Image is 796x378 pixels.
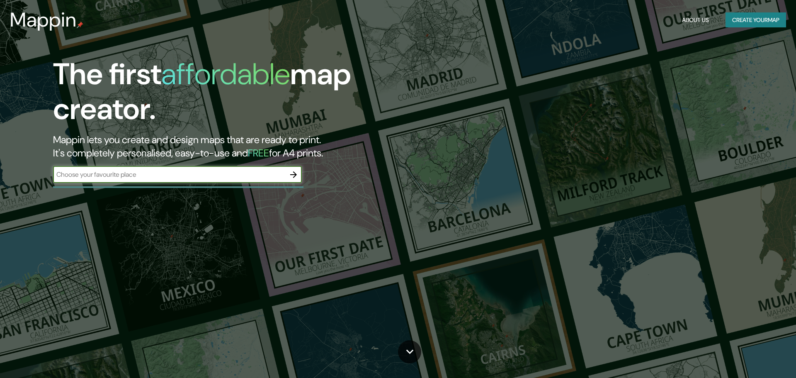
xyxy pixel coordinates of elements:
img: mappin-pin [77,22,83,28]
h5: FREE [248,146,269,159]
button: Create yourmap [726,12,786,28]
h2: Mappin lets you create and design maps that are ready to print. It's completely personalised, eas... [53,133,451,160]
button: About Us [679,12,712,28]
h3: Mappin [10,8,77,32]
h1: affordable [161,55,290,93]
h1: The first map creator. [53,57,451,133]
input: Choose your favourite place [53,170,285,179]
